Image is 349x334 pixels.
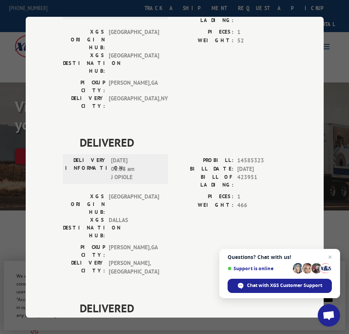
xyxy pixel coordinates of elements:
[109,216,159,240] span: DALLAS
[111,156,161,182] span: [DATE] 08:38 am J OPIOLE
[237,28,286,37] span: 1
[237,173,286,189] span: 423951
[175,165,234,173] label: BILL DATE:
[175,36,234,45] label: WEIGHT:
[109,193,159,216] span: [GEOGRAPHIC_DATA]
[247,282,322,289] span: Chat with XGS Customer Support
[175,9,234,24] label: BILL OF LADING:
[109,94,159,110] span: [GEOGRAPHIC_DATA] , NY
[228,254,332,260] span: Questions? Chat with us!
[237,36,286,45] span: 52
[109,28,159,51] span: [GEOGRAPHIC_DATA]
[109,259,159,276] span: [PERSON_NAME] , [GEOGRAPHIC_DATA]
[175,193,234,201] label: PIECES:
[63,193,105,216] label: XGS ORIGIN HUB:
[237,9,286,24] span: 423951
[63,243,105,259] label: PICKUP CITY:
[63,94,105,110] label: DELIVERY CITY:
[109,79,159,94] span: [PERSON_NAME] , GA
[237,201,286,209] span: 466
[65,156,107,182] label: DELIVERY INFORMATION:
[63,259,105,276] label: DELIVERY CITY:
[175,28,234,37] label: PIECES:
[63,79,105,94] label: PICKUP CITY:
[109,51,159,75] span: [GEOGRAPHIC_DATA]
[63,216,105,240] label: XGS DESTINATION HUB:
[228,266,290,271] span: Support is online
[109,243,159,259] span: [PERSON_NAME] , GA
[228,279,332,293] span: Chat with XGS Customer Support
[175,173,234,189] label: BILL OF LADING:
[237,193,286,201] span: 1
[80,134,286,151] span: DELIVERED
[63,51,105,75] label: XGS DESTINATION HUB:
[80,300,286,316] span: DELIVERED
[175,156,234,165] label: PROBILL:
[175,201,234,209] label: WEIGHT:
[237,165,286,173] span: [DATE]
[237,156,286,165] span: 14585323
[63,28,105,51] label: XGS ORIGIN HUB:
[318,304,340,327] a: Open chat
